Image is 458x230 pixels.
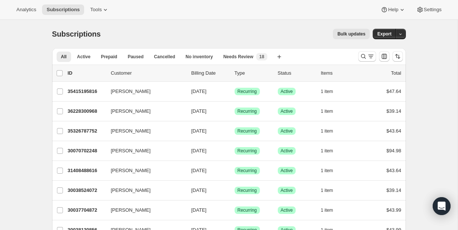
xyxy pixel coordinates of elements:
button: [PERSON_NAME] [106,165,181,177]
p: Billing Date [191,69,229,77]
button: Help [376,4,410,15]
button: Search and filter results [358,51,376,62]
span: 18 [259,54,264,60]
div: 35415195816[PERSON_NAME][DATE]SuccessRecurringSuccessActive1 item$47.64 [68,86,401,97]
button: Customize table column order and visibility [379,51,389,62]
span: Active [281,128,293,134]
span: 1 item [321,108,333,114]
button: Tools [86,4,114,15]
button: 1 item [321,205,341,215]
span: Recurring [238,207,257,213]
span: [DATE] [191,108,207,114]
span: Help [388,7,398,13]
div: 36228300968[PERSON_NAME][DATE]SuccessRecurringSuccessActive1 item$39.14 [68,106,401,116]
span: 1 item [321,88,333,94]
button: [PERSON_NAME] [106,105,181,117]
span: Recurring [238,187,257,193]
span: Tools [90,7,102,13]
p: 30070702248 [68,147,105,155]
span: Prepaid [101,54,117,60]
span: Paused [128,54,144,60]
button: 1 item [321,86,341,97]
span: Active [281,168,293,174]
span: [PERSON_NAME] [111,187,151,194]
span: Active [281,207,293,213]
span: [PERSON_NAME] [111,167,151,174]
p: 30038524072 [68,187,105,194]
span: [PERSON_NAME] [111,88,151,95]
span: Active [281,148,293,154]
span: Needs Review [223,54,254,60]
p: 35415195816 [68,88,105,95]
div: 30070702248[PERSON_NAME][DATE]SuccessRecurringSuccessActive1 item$94.98 [68,146,401,156]
span: Subscriptions [47,7,80,13]
span: No inventory [185,54,213,60]
div: IDCustomerBilling DateTypeStatusItemsTotal [68,69,401,77]
span: $39.14 [387,187,401,193]
span: $43.64 [387,168,401,173]
span: All [61,54,67,60]
span: 1 item [321,148,333,154]
button: 1 item [321,126,341,136]
p: Total [391,69,401,77]
button: 1 item [321,106,341,116]
button: Analytics [12,4,41,15]
span: [PERSON_NAME] [111,127,151,135]
span: [PERSON_NAME] [111,206,151,214]
div: Type [235,69,272,77]
button: [PERSON_NAME] [106,204,181,216]
span: Recurring [238,128,257,134]
button: Subscriptions [42,4,84,15]
p: Customer [111,69,185,77]
span: 1 item [321,187,333,193]
div: 30037704872[PERSON_NAME][DATE]SuccessRecurringSuccessActive1 item$43.99 [68,205,401,215]
p: 36228300968 [68,108,105,115]
p: 30037704872 [68,206,105,214]
span: $39.14 [387,108,401,114]
button: [PERSON_NAME] [106,86,181,97]
span: 1 item [321,207,333,213]
p: 35326787752 [68,127,105,135]
span: [PERSON_NAME] [111,108,151,115]
div: 35326787752[PERSON_NAME][DATE]SuccessRecurringSuccessActive1 item$43.64 [68,126,401,136]
button: Settings [412,4,446,15]
span: Recurring [238,108,257,114]
button: Export [373,29,396,39]
button: 1 item [321,146,341,156]
span: Bulk updates [337,31,365,37]
button: [PERSON_NAME] [106,125,181,137]
span: 1 item [321,128,333,134]
span: Active [281,108,293,114]
button: [PERSON_NAME] [106,145,181,157]
span: 1 item [321,168,333,174]
span: Recurring [238,168,257,174]
span: $43.64 [387,128,401,134]
button: 1 item [321,185,341,196]
span: Settings [424,7,442,13]
button: 1 item [321,165,341,176]
span: $47.64 [387,88,401,94]
p: 31408488616 [68,167,105,174]
button: Create new view [273,52,285,62]
div: Open Intercom Messenger [433,197,451,215]
p: Status [278,69,315,77]
span: [DATE] [191,148,207,153]
span: Subscriptions [52,30,101,38]
span: [DATE] [191,128,207,134]
span: [DATE] [191,207,207,213]
span: [DATE] [191,187,207,193]
span: Active [77,54,90,60]
span: Recurring [238,148,257,154]
span: Active [281,187,293,193]
span: $43.99 [387,207,401,213]
p: ID [68,69,105,77]
button: Sort the results [392,51,403,62]
span: [DATE] [191,88,207,94]
span: Active [281,88,293,94]
span: Export [377,31,391,37]
div: 31408488616[PERSON_NAME][DATE]SuccessRecurringSuccessActive1 item$43.64 [68,165,401,176]
div: 30038524072[PERSON_NAME][DATE]SuccessRecurringSuccessActive1 item$39.14 [68,185,401,196]
span: [DATE] [191,168,207,173]
div: Items [321,69,358,77]
button: Bulk updates [333,29,370,39]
